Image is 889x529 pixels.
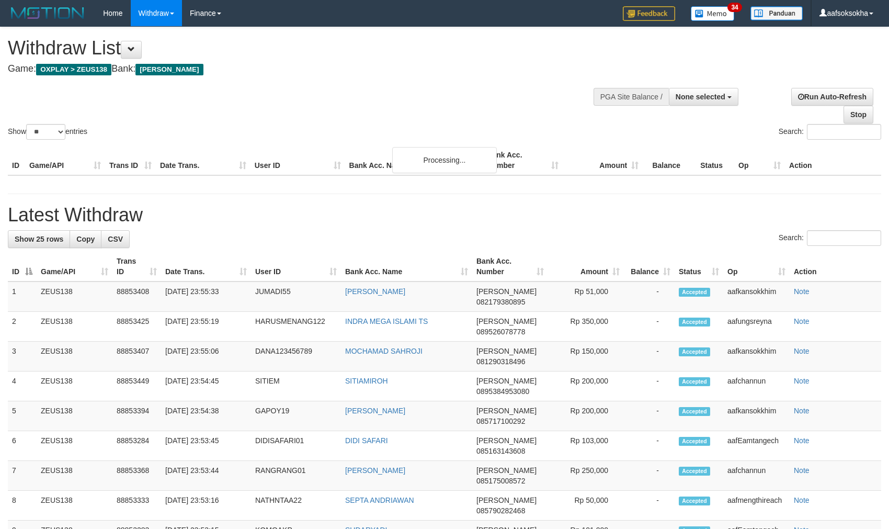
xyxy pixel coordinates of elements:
[679,377,710,386] span: Accepted
[676,93,725,101] span: None selected
[112,282,161,312] td: 88853408
[251,342,341,372] td: DANA123456789
[476,477,525,485] span: Copy 085175008572 to clipboard
[548,461,624,491] td: Rp 250,000
[37,401,112,431] td: ZEUS138
[794,407,810,415] a: Note
[36,64,111,75] span: OXPLAY > ZEUS138
[251,282,341,312] td: JUMADI55
[548,252,624,282] th: Amount: activate to sort column ascending
[251,431,341,461] td: DIDISAFARI01
[37,342,112,372] td: ZEUS138
[37,461,112,491] td: ZEUS138
[251,312,341,342] td: HARUSMENANG122
[807,124,881,140] input: Search:
[476,436,537,445] span: [PERSON_NAME]
[8,431,37,461] td: 6
[723,491,790,521] td: aafmengthireach
[794,466,810,475] a: Note
[8,342,37,372] td: 3
[779,124,881,140] label: Search:
[791,88,873,106] a: Run Auto-Refresh
[135,64,203,75] span: [PERSON_NAME]
[723,461,790,491] td: aafchannun
[392,147,497,173] div: Processing...
[807,230,881,246] input: Search:
[112,342,161,372] td: 88853407
[161,282,251,312] td: [DATE] 23:55:33
[345,496,414,504] a: SEPTA ANDRIAWAN
[8,461,37,491] td: 7
[70,230,101,248] a: Copy
[785,145,881,175] th: Action
[476,447,525,455] span: Copy 085163143608 to clipboard
[723,312,790,342] td: aafungsreyna
[161,401,251,431] td: [DATE] 23:54:38
[594,88,669,106] div: PGA Site Balance /
[341,252,472,282] th: Bank Acc. Name: activate to sort column ascending
[624,252,675,282] th: Balance: activate to sort column ascending
[161,342,251,372] td: [DATE] 23:55:06
[251,372,341,401] td: SITIEM
[669,88,738,106] button: None selected
[750,6,803,20] img: panduan.png
[476,507,525,515] span: Copy 085790282468 to clipboard
[8,5,87,21] img: MOTION_logo.png
[624,342,675,372] td: -
[624,312,675,342] td: -
[734,145,785,175] th: Op
[476,317,537,325] span: [PERSON_NAME]
[8,124,87,140] label: Show entries
[624,282,675,312] td: -
[8,205,881,226] h1: Latest Withdraw
[476,387,529,396] span: Copy 0895384953080 to clipboard
[643,145,696,175] th: Balance
[8,282,37,312] td: 1
[679,467,710,476] span: Accepted
[8,230,70,248] a: Show 25 rows
[476,377,537,385] span: [PERSON_NAME]
[345,145,483,175] th: Bank Acc. Name
[727,3,742,12] span: 34
[723,372,790,401] td: aafchannun
[794,317,810,325] a: Note
[723,431,790,461] td: aafEamtangech
[794,377,810,385] a: Note
[623,6,675,21] img: Feedback.jpg
[483,145,563,175] th: Bank Acc. Number
[156,145,250,175] th: Date Trans.
[794,287,810,296] a: Note
[476,407,537,415] span: [PERSON_NAME]
[679,497,710,505] span: Accepted
[76,235,95,243] span: Copy
[548,312,624,342] td: Rp 350,000
[112,252,161,282] th: Trans ID: activate to sort column ascending
[161,372,251,401] td: [DATE] 23:54:45
[624,491,675,521] td: -
[476,357,525,366] span: Copy 081290318496 to clipboard
[696,145,734,175] th: Status
[794,496,810,504] a: Note
[345,317,428,325] a: INDRA MEGA ISLAMI TS
[8,312,37,342] td: 2
[105,145,156,175] th: Trans ID
[112,372,161,401] td: 88853449
[345,377,388,385] a: SITIAMIROH
[161,431,251,461] td: [DATE] 23:53:45
[15,235,63,243] span: Show 25 rows
[251,461,341,491] td: RANGRANG01
[548,431,624,461] td: Rp 103,000
[112,461,161,491] td: 88853368
[723,282,790,312] td: aafkansokkhim
[723,401,790,431] td: aafkansokkhim
[101,230,130,248] a: CSV
[476,496,537,504] span: [PERSON_NAME]
[8,401,37,431] td: 5
[345,407,405,415] a: [PERSON_NAME]
[345,287,405,296] a: [PERSON_NAME]
[794,347,810,355] a: Note
[161,312,251,342] td: [DATE] 23:55:19
[37,252,112,282] th: Game/API: activate to sort column ascending
[8,252,37,282] th: ID: activate to sort column descending
[251,252,341,282] th: User ID: activate to sort column ascending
